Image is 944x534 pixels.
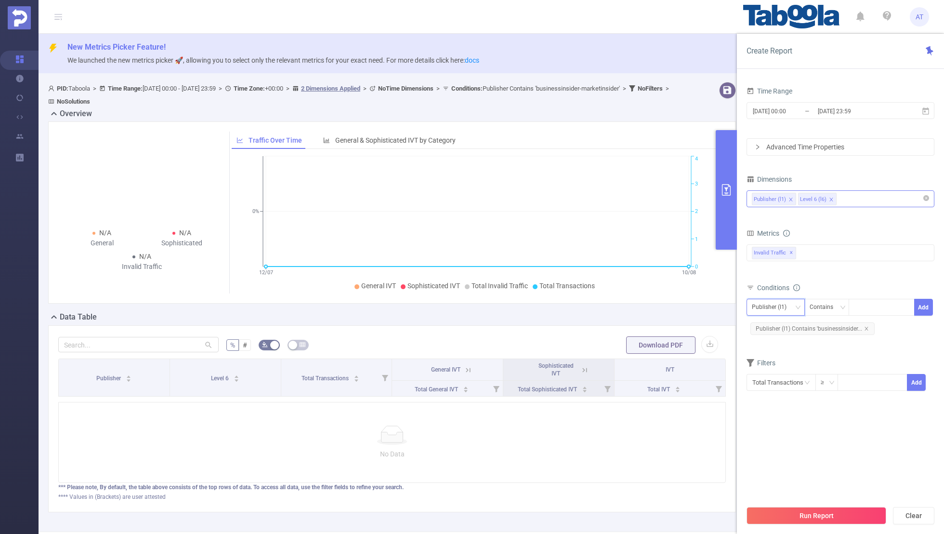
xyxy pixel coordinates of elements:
span: Level 6 [211,375,230,382]
span: New Metrics Picker Feature! [67,42,166,52]
span: # [243,341,247,349]
tspan: 3 [695,181,698,187]
div: Sort [354,374,359,380]
i: icon: close-circle [923,195,929,201]
span: Publisher Contains 'businessinsider-marketinsider' [451,85,620,92]
i: icon: bg-colors [262,342,268,347]
tspan: 10/08 [682,269,695,276]
div: Sort [582,385,588,391]
span: Sophisticated IVT [407,282,460,290]
i: icon: table [300,342,305,347]
span: Decrease Value [897,383,907,391]
div: Contains [810,299,840,315]
i: icon: down [840,305,846,311]
i: icon: caret-down [126,378,131,381]
span: Total IVT [647,386,671,393]
li: Level 6 (l6) [798,193,837,205]
i: Filter menu [489,381,503,396]
button: Download PDF [626,336,695,354]
i: icon: caret-down [234,378,239,381]
tspan: 0 [695,264,698,270]
i: icon: down [829,380,835,387]
span: Total Invalid Traffic [472,282,528,290]
span: Total Transactions [539,282,595,290]
div: Publisher (l1) [754,193,786,206]
span: Publisher [96,375,122,382]
span: Sophisticated IVT [538,362,574,377]
i: icon: caret-down [582,388,588,391]
span: > [360,85,369,92]
tspan: 12/07 [259,269,273,276]
span: Metrics [747,229,779,237]
span: Total Transactions [302,375,350,382]
span: We launched the new metrics picker 🚀, allowing you to select only the relevant metrics for your e... [67,56,479,64]
span: Traffic Over Time [249,136,302,144]
i: icon: thunderbolt [48,43,58,53]
img: Protected Media [8,6,31,29]
i: icon: bar-chart [323,137,330,144]
tspan: 0% [252,209,259,215]
span: Time Range [747,87,792,95]
span: > [663,85,672,92]
u: 2 Dimensions Applied [301,85,360,92]
tspan: 4 [695,156,698,162]
div: General [62,238,142,248]
span: Publisher (l1) Contains 'businessinsider... [750,322,875,335]
b: Time Range: [108,85,143,92]
span: Dimensions [747,175,792,183]
div: ≥ [821,374,831,390]
span: % [230,341,235,349]
i: icon: caret-down [675,388,680,391]
input: End date [817,105,895,118]
i: icon: caret-down [463,388,468,391]
div: Sort [234,374,239,380]
div: Invalid Traffic [102,262,182,272]
span: IVT [666,366,674,373]
span: Invalid Traffic [752,247,796,259]
i: icon: down [901,385,904,388]
i: icon: close [864,326,869,331]
span: N/A [179,229,191,237]
button: Run Report [747,507,886,524]
i: icon: caret-up [675,385,680,388]
i: icon: close [829,197,834,203]
b: No Solutions [57,98,90,105]
span: > [216,85,225,92]
i: icon: info-circle [793,284,800,291]
i: icon: info-circle [783,230,790,237]
span: Filters [747,359,775,367]
button: Clear [893,507,934,524]
i: icon: right [755,144,760,150]
div: Publisher (l1) [752,299,793,315]
i: icon: up [901,377,904,381]
div: **** Values in (Brackets) are user attested [58,493,726,501]
span: General IVT [431,366,460,373]
b: Conditions : [451,85,483,92]
input: Start date [752,105,830,118]
span: General IVT [361,282,396,290]
i: icon: down [795,305,801,311]
i: Filter menu [378,359,392,396]
span: Taboola [DATE] 00:00 - [DATE] 23:59 +00:00 [48,85,672,105]
div: Sort [675,385,681,391]
a: docs [465,56,479,64]
i: icon: caret-up [126,374,131,377]
span: N/A [99,229,111,237]
b: No Filters [638,85,663,92]
div: Sophisticated [142,238,222,248]
button: Add [914,299,933,316]
span: ✕ [789,247,793,259]
li: Publisher (l1) [752,193,796,205]
p: No Data [66,449,718,459]
i: icon: caret-up [463,385,468,388]
h2: Overview [60,108,92,120]
i: icon: caret-up [234,374,239,377]
span: AT [916,7,923,27]
div: Sort [463,385,469,391]
i: icon: caret-up [582,385,588,388]
button: Add [907,374,926,391]
span: Total Sophisticated IVT [518,386,578,393]
h2: Data Table [60,311,97,323]
input: Search... [58,337,219,352]
div: *** Please note, By default, the table above consists of the top rows of data. To access all data... [58,483,726,492]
